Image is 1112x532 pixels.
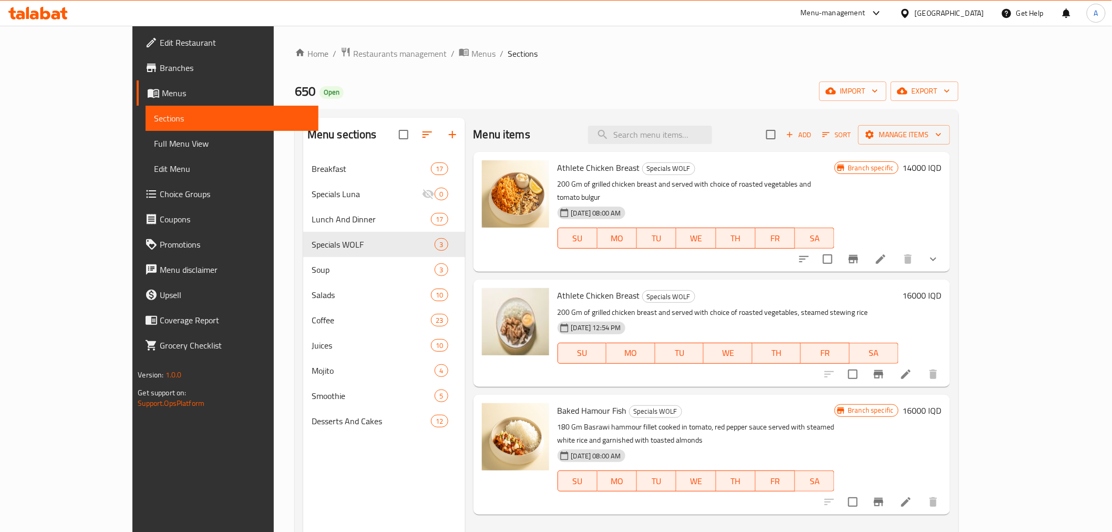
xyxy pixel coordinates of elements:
[588,126,712,144] input: search
[431,289,448,301] div: items
[704,343,753,364] button: WE
[842,491,864,513] span: Select to update
[866,489,891,515] button: Branch-specific-item
[858,125,950,145] button: Manage items
[333,47,336,60] li: /
[154,162,310,175] span: Edit Menu
[435,238,448,251] div: items
[785,129,813,141] span: Add
[641,474,672,489] span: TU
[558,403,627,418] span: Baked Hamour Fish
[320,86,344,99] div: Open
[820,127,854,143] button: Sort
[753,343,801,364] button: TH
[312,314,431,326] div: Coffee
[353,47,447,60] span: Restaurants management
[801,343,850,364] button: FR
[567,323,625,333] span: [DATE] 12:54 PM
[602,231,633,246] span: MO
[137,232,318,257] a: Promotions
[137,282,318,308] a: Upsell
[760,231,791,246] span: FR
[162,87,310,99] span: Menus
[795,470,835,492] button: SA
[459,47,496,60] a: Menus
[303,333,465,358] div: Juices10
[137,308,318,333] a: Coverage Report
[435,391,447,401] span: 5
[799,474,830,489] span: SA
[303,308,465,333] div: Coffee23
[757,345,797,361] span: TH
[915,7,984,19] div: [GEOGRAPHIC_DATA]
[900,368,912,381] a: Edit menu item
[160,339,310,352] span: Grocery Checklist
[431,315,447,325] span: 23
[312,390,435,402] span: Smoothie
[562,474,593,489] span: SU
[435,263,448,276] div: items
[312,339,431,352] div: Juices
[431,213,448,226] div: items
[312,213,431,226] span: Lunch And Dinner
[312,188,423,200] span: Specials Luna
[903,160,942,175] h6: 14000 IQD
[431,339,448,352] div: items
[146,106,318,131] a: Sections
[160,62,310,74] span: Branches
[558,306,899,319] p: 200 Gm of grilled chicken breast and served with choice of roasted vegetables, steamed stewing rice
[641,231,672,246] span: TU
[160,36,310,49] span: Edit Restaurant
[558,470,598,492] button: SU
[756,228,795,249] button: FR
[843,405,898,415] span: Branch specific
[637,470,676,492] button: TU
[312,289,431,301] span: Salads
[903,288,942,303] h6: 16000 IQD
[451,47,455,60] li: /
[312,364,435,377] span: Mojito
[508,47,538,60] span: Sections
[303,152,465,438] nav: Menu sections
[303,232,465,257] div: Specials WOLF3
[867,128,942,141] span: Manage items
[307,127,377,142] h2: Menu sections
[393,124,415,146] span: Select all sections
[567,208,625,218] span: [DATE] 08:00 AM
[160,314,310,326] span: Coverage Report
[637,228,676,249] button: TU
[303,282,465,308] div: Salads10
[598,228,637,249] button: MO
[708,345,748,361] span: WE
[473,127,531,142] h2: Menu items
[630,405,682,417] span: Specials WOLF
[435,188,448,200] div: items
[611,345,651,361] span: MO
[921,247,946,272] button: show more
[166,368,182,382] span: 1.0.0
[160,238,310,251] span: Promotions
[138,368,163,382] span: Version:
[558,343,606,364] button: SU
[160,188,310,200] span: Choice Groups
[828,85,878,98] span: import
[312,162,431,175] span: Breakfast
[895,247,921,272] button: delete
[927,253,940,265] svg: Show Choices
[431,416,447,426] span: 12
[303,383,465,408] div: Smoothie5
[822,129,851,141] span: Sort
[137,30,318,55] a: Edit Restaurant
[303,257,465,282] div: Soup3
[891,81,959,101] button: export
[482,403,549,470] img: Baked Hamour Fish
[760,124,782,146] span: Select section
[720,231,751,246] span: TH
[899,85,950,98] span: export
[435,265,447,275] span: 3
[921,362,946,387] button: delete
[799,231,830,246] span: SA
